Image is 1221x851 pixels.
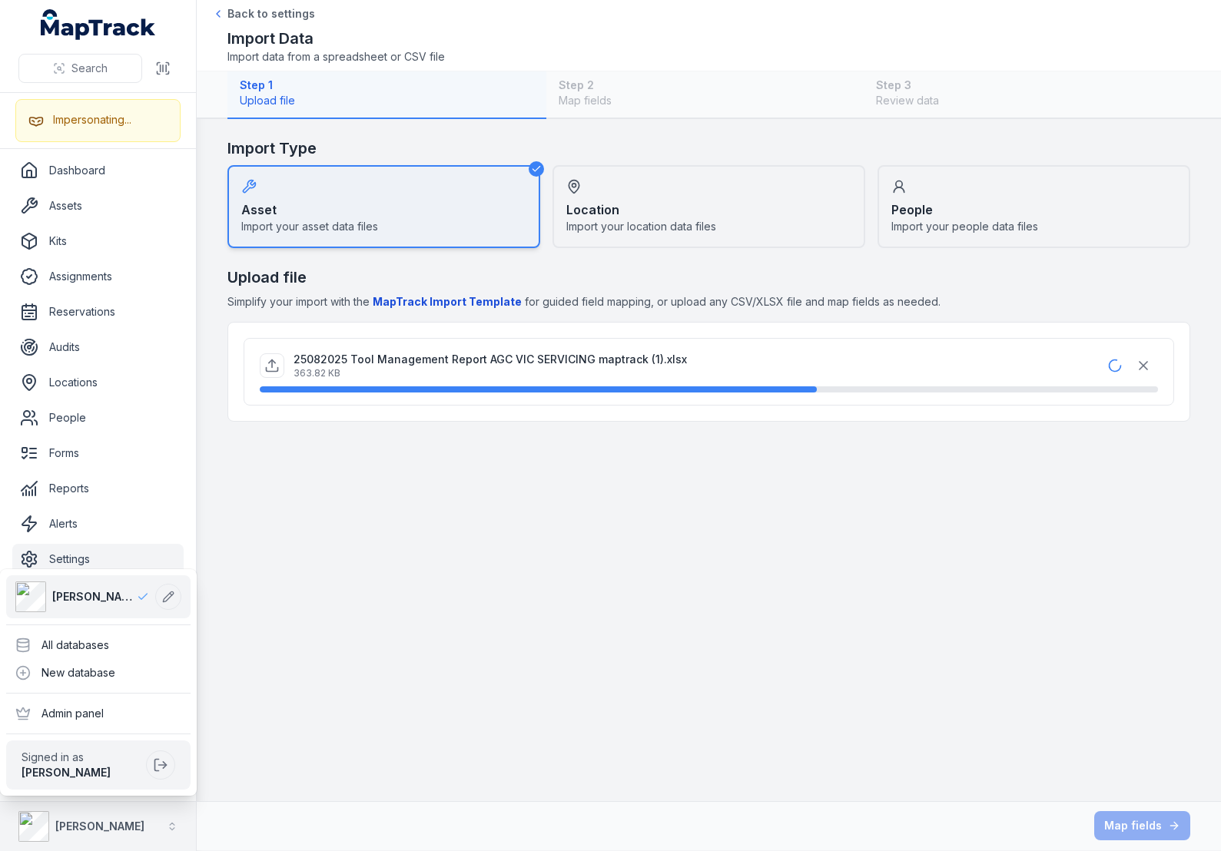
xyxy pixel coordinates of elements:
strong: [PERSON_NAME] [22,766,111,779]
div: New database [6,659,191,687]
div: Admin panel [6,700,191,727]
span: Signed in as [22,750,140,765]
div: All databases [6,631,191,659]
span: [PERSON_NAME] [52,589,137,604]
strong: [PERSON_NAME] [55,820,144,833]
